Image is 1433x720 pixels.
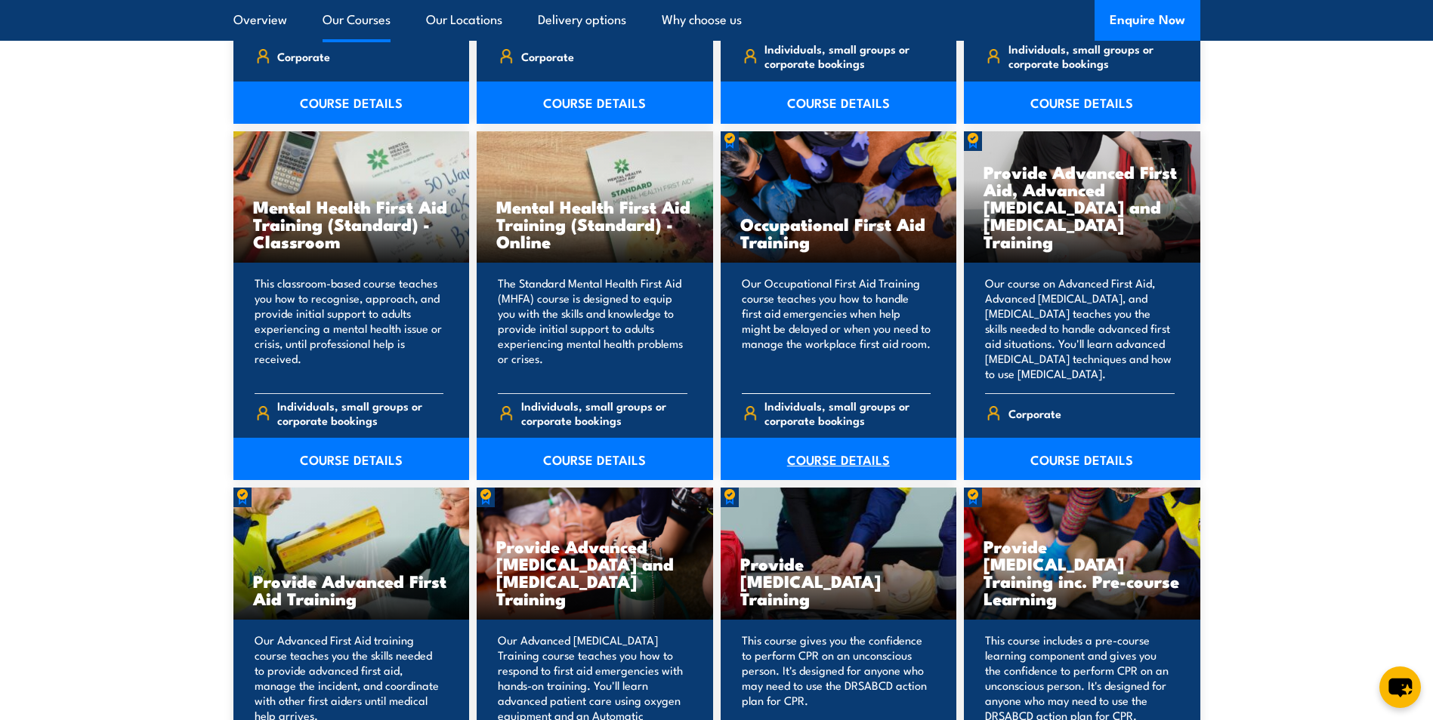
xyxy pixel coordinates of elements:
[1008,42,1175,70] span: Individuals, small groups or corporate bookings
[477,82,713,124] a: COURSE DETAILS
[477,438,713,480] a: COURSE DETAILS
[742,275,931,381] p: Our Occupational First Aid Training course teaches you how to handle first aid emergencies when h...
[740,215,937,250] h3: Occupational First Aid Training
[740,555,937,607] h3: Provide [MEDICAL_DATA] Training
[964,82,1200,124] a: COURSE DETAILS
[1008,402,1061,425] span: Corporate
[1379,666,1421,708] button: chat-button
[721,82,957,124] a: COURSE DETAILS
[984,537,1181,607] h3: Provide [MEDICAL_DATA] Training inc. Pre-course Learning
[964,438,1200,480] a: COURSE DETAILS
[277,45,330,68] span: Corporate
[764,42,931,70] span: Individuals, small groups or corporate bookings
[984,163,1181,250] h3: Provide Advanced First Aid, Advanced [MEDICAL_DATA] and [MEDICAL_DATA] Training
[496,198,693,250] h3: Mental Health First Aid Training (Standard) - Online
[496,537,693,607] h3: Provide Advanced [MEDICAL_DATA] and [MEDICAL_DATA] Training
[985,275,1175,381] p: Our course on Advanced First Aid, Advanced [MEDICAL_DATA], and [MEDICAL_DATA] teaches you the ski...
[764,398,931,427] span: Individuals, small groups or corporate bookings
[253,198,450,250] h3: Mental Health First Aid Training (Standard) - Classroom
[498,275,687,381] p: The Standard Mental Health First Aid (MHFA) course is designed to equip you with the skills and k...
[721,438,957,480] a: COURSE DETAILS
[277,398,443,427] span: Individuals, small groups or corporate bookings
[521,398,687,427] span: Individuals, small groups or corporate bookings
[255,275,444,381] p: This classroom-based course teaches you how to recognise, approach, and provide initial support t...
[233,438,470,480] a: COURSE DETAILS
[521,45,574,68] span: Corporate
[253,572,450,607] h3: Provide Advanced First Aid Training
[233,82,470,124] a: COURSE DETAILS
